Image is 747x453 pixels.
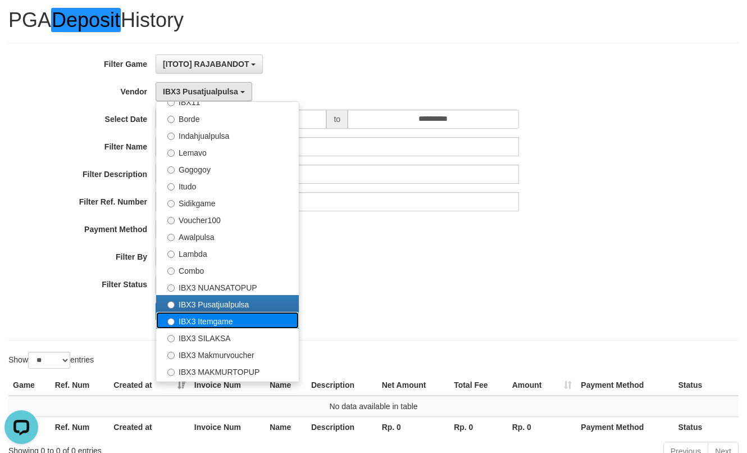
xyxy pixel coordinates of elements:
input: Awalpulsa [167,234,175,241]
th: Payment Method [576,375,673,396]
input: IBX3 Pusatjualpulsa [167,301,175,309]
th: Name [265,416,307,437]
label: IBX3 NUANSATOPUP [156,278,299,295]
input: IBX3 SILAKSA [167,335,175,342]
th: Invoice Num [190,416,265,437]
label: Voucher100 [156,211,299,228]
th: Ref. Num [51,375,109,396]
label: Indahjualpulsa [156,126,299,143]
th: Description [307,375,377,396]
th: Rp. 0 [377,416,449,437]
th: Description [307,416,377,437]
label: Awalpulsa [156,228,299,244]
span: to [326,110,348,129]
input: Lambda [167,251,175,258]
input: IBX3 Makmurvoucher [167,352,175,359]
label: Itudo [156,177,299,194]
th: Game [8,375,51,396]
button: [ITOTO] RAJABANDOT [156,55,263,74]
label: IBX3 Pilihvoucher [156,379,299,396]
th: Amount: activate to sort column ascending [508,375,577,396]
th: Rp. 0 [449,416,508,437]
button: Open LiveChat chat widget [4,4,38,38]
input: Lemavo [167,150,175,157]
label: Borde [156,110,299,126]
th: Payment Method [576,416,673,437]
span: [ITOTO] RAJABANDOT [163,60,249,69]
em: Deposit [51,8,121,32]
label: IBX3 Makmurvoucher [156,346,299,363]
input: Indahjualpulsa [167,133,175,140]
label: Show entries [8,352,94,369]
label: Lambda [156,244,299,261]
th: Net Amount [377,375,449,396]
label: Gogogoy [156,160,299,177]
input: Gogogoy [167,166,175,174]
th: Created at [109,416,190,437]
label: Sidikgame [156,194,299,211]
input: Itudo [167,183,175,191]
th: Invoice Num [190,375,265,396]
th: Status [673,416,739,437]
label: Lemavo [156,143,299,160]
th: Status [673,375,739,396]
label: IBX3 Pusatjualpulsa [156,295,299,312]
input: IBX3 Itemgame [167,318,175,325]
label: IBX3 MAKMURTOPUP [156,363,299,379]
span: IBX3 Pusatjualpulsa [163,87,238,96]
th: Created at: activate to sort column ascending [109,375,190,396]
input: Sidikgame [167,200,175,207]
button: IBX3 Pusatjualpulsa [156,82,252,101]
label: Combo [156,261,299,278]
input: Borde [167,116,175,123]
h1: PGA History [8,9,739,31]
th: Ref. Num [51,416,109,437]
input: IBX3 NUANSATOPUP [167,284,175,292]
td: No data available in table [8,396,739,417]
input: Voucher100 [167,217,175,224]
input: IBX11 [167,99,175,106]
label: IBX3 Itemgame [156,312,299,329]
label: IBX3 SILAKSA [156,329,299,346]
input: Combo [167,268,175,275]
select: Showentries [28,352,70,369]
th: Rp. 0 [508,416,577,437]
th: Total Fee [449,375,508,396]
input: IBX3 MAKMURTOPUP [167,369,175,376]
th: Name [265,375,307,396]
